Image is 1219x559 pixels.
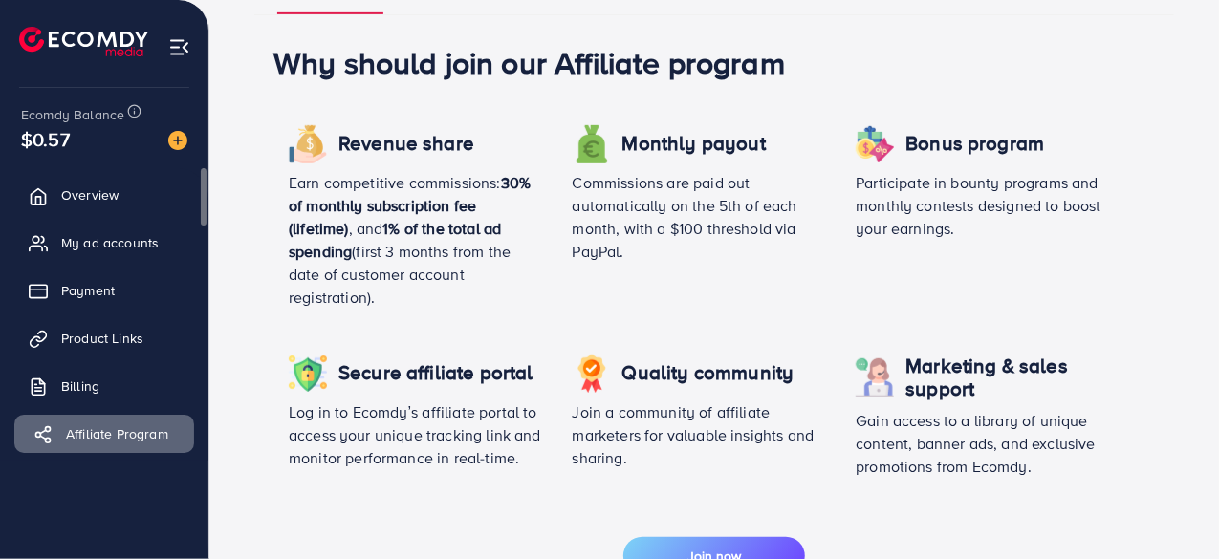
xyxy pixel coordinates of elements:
[14,224,194,262] a: My ad accounts
[61,185,119,204] span: Overview
[289,125,327,163] img: icon revenue share
[14,415,194,453] a: Affiliate Program
[61,376,99,396] span: Billing
[289,218,501,262] span: 1% of the total ad spending
[856,358,894,397] img: icon revenue share
[289,171,542,309] p: Earn competitive commissions: (first 3 months from the date of customer account registration).
[856,125,894,163] img: icon revenue share
[856,409,1109,478] p: Gain access to a library of unique content, banner ads, and exclusive promotions from Ecomdy.
[289,355,327,393] img: icon revenue share
[856,171,1109,240] p: Participate in bounty programs and monthly contests designed to boost your earnings.
[66,424,168,443] span: Affiliate Program
[338,361,533,385] h4: Secure affiliate portal
[573,125,611,163] img: icon revenue share
[14,271,194,310] a: Payment
[21,105,124,124] span: Ecomdy Balance
[14,319,194,357] a: Product Links
[14,176,194,214] a: Overview
[1138,473,1205,545] iframe: Chat
[573,355,611,393] img: icon revenue share
[168,36,190,58] img: menu
[273,44,1155,80] h1: Why should join our Affiliate program
[168,131,187,150] img: image
[19,27,148,56] img: logo
[905,355,1109,401] h4: Marketing & sales support
[61,281,115,300] span: Payment
[622,132,766,156] h4: Monthly payout
[289,400,542,469] p: Log in to Ecomdy’s affiliate portal to access your unique tracking link and monitor performance i...
[61,329,143,348] span: Product Links
[349,218,383,239] span: , and
[338,132,474,156] h4: Revenue share
[61,233,159,252] span: My ad accounts
[573,171,826,263] p: Commissions are paid out automatically on the 5th of each month, with a $100 threshold via PayPal.
[905,132,1044,156] h4: Bonus program
[622,361,795,385] h4: Quality community
[573,400,826,469] p: Join a community of affiliate marketers for valuable insights and sharing.
[14,367,194,405] a: Billing
[289,172,531,239] span: 30% of monthly subscription fee (lifetime)
[21,125,70,153] span: $0.57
